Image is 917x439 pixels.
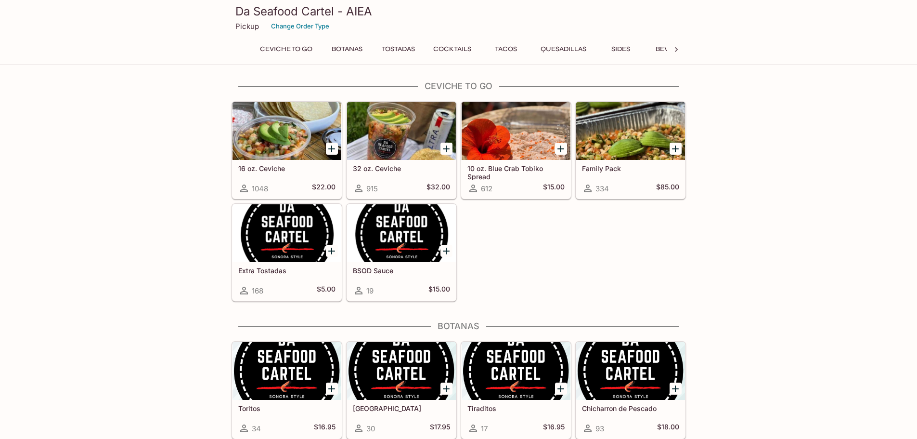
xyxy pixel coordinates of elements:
a: Family Pack334$85.00 [576,102,685,199]
a: Extra Tostadas168$5.00 [232,204,342,301]
button: Change Order Type [267,19,334,34]
p: Pickup [235,22,259,31]
button: Add Chicharron de Pescado [670,383,682,395]
a: [GEOGRAPHIC_DATA]30$17.95 [347,342,456,439]
button: Add Extra Tostadas [326,245,338,257]
h5: Chicharron de Pescado [582,404,679,412]
h5: [GEOGRAPHIC_DATA] [353,404,450,412]
div: BSOD Sauce [347,204,456,262]
span: 612 [481,184,492,193]
button: Add Toritos [326,383,338,395]
button: Add 16 oz. Ceviche [326,143,338,155]
button: Add 32 oz. Ceviche [440,143,452,155]
h5: $15.00 [543,183,565,194]
a: Chicharron de Pescado93$18.00 [576,342,685,439]
h5: Extra Tostadas [238,266,336,275]
h5: $16.95 [314,423,336,434]
h5: Toritos [238,404,336,412]
a: BSOD Sauce19$15.00 [347,204,456,301]
a: Toritos34$16.95 [232,342,342,439]
h5: $5.00 [317,285,336,296]
h5: $15.00 [428,285,450,296]
div: Chipilon [347,342,456,400]
button: Botanas [325,42,369,56]
h5: 10 oz. Blue Crab Tobiko Spread [467,164,565,180]
a: 16 oz. Ceviche1048$22.00 [232,102,342,199]
button: Add Family Pack [670,143,682,155]
div: Tiraditos [462,342,570,400]
h4: Botanas [232,321,686,332]
span: 1048 [252,184,268,193]
span: 17 [481,424,488,433]
h5: Tiraditos [467,404,565,412]
span: 334 [595,184,609,193]
h5: $85.00 [656,183,679,194]
h5: $17.95 [430,423,450,434]
button: Tacos [484,42,528,56]
button: Cocktails [428,42,477,56]
div: 16 oz. Ceviche [232,102,341,160]
span: 30 [366,424,375,433]
button: Add Tiraditos [555,383,567,395]
span: 168 [252,286,263,295]
h5: 32 oz. Ceviche [353,164,450,173]
h3: Da Seafood Cartel - AIEA [235,4,682,19]
button: Beverages [650,42,701,56]
button: Add 10 oz. Blue Crab Tobiko Spread [555,143,567,155]
span: 93 [595,424,604,433]
h4: Ceviche To Go [232,81,686,92]
span: 34 [252,424,261,433]
div: Chicharron de Pescado [576,342,685,400]
button: Ceviche To Go [255,42,318,56]
h5: Family Pack [582,164,679,173]
button: Tostadas [376,42,420,56]
h5: $32.00 [426,183,450,194]
h5: 16 oz. Ceviche [238,164,336,173]
h5: $18.00 [657,423,679,434]
a: 32 oz. Ceviche915$32.00 [347,102,456,199]
div: 10 oz. Blue Crab Tobiko Spread [462,102,570,160]
button: Add BSOD Sauce [440,245,452,257]
h5: BSOD Sauce [353,266,450,275]
span: 915 [366,184,378,193]
div: Extra Tostadas [232,204,341,262]
a: Tiraditos17$16.95 [461,342,571,439]
a: 10 oz. Blue Crab Tobiko Spread612$15.00 [461,102,571,199]
div: Toritos [232,342,341,400]
button: Sides [599,42,643,56]
h5: $16.95 [543,423,565,434]
button: Quesadillas [535,42,592,56]
div: Family Pack [576,102,685,160]
div: 32 oz. Ceviche [347,102,456,160]
button: Add Chipilon [440,383,452,395]
h5: $22.00 [312,183,336,194]
span: 19 [366,286,374,295]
